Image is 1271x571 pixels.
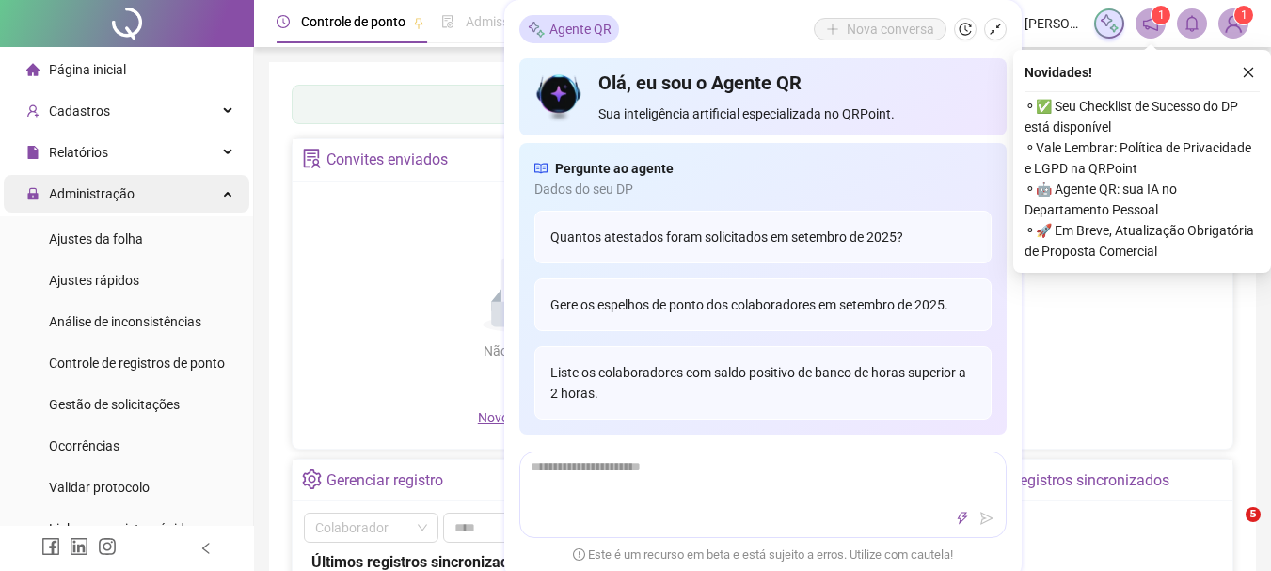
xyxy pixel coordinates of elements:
button: send [976,507,998,530]
span: file-done [441,15,454,28]
span: Novidades ! [1025,62,1092,83]
div: Agente QR [519,15,619,43]
span: setting [302,469,322,489]
span: Gestão de solicitações [49,397,180,412]
span: notification [1142,15,1159,32]
span: close [1242,66,1255,79]
span: Ocorrências [49,438,119,453]
span: 1 [1241,8,1247,22]
span: pushpin [413,17,424,28]
h4: Olá, eu sou o Agente QR [598,70,991,96]
div: Quantos atestados foram solicitados em setembro de 2025? [534,211,992,263]
span: Sua inteligência artificial especializada no QRPoint. [598,103,991,124]
span: Ajustes da folha [49,231,143,246]
span: Administração [49,186,135,201]
div: Convites enviados [326,144,448,176]
span: ⚬ 🤖 Agente QR: sua IA no Departamento Pessoal [1025,179,1260,220]
span: ⚬ 🚀 Em Breve, Atualização Obrigatória de Proposta Comercial [1025,220,1260,262]
span: Página inicial [49,62,126,77]
span: user-add [26,104,40,118]
span: Novo convite [478,410,572,425]
span: read [534,158,548,179]
span: Cadastros [49,103,110,119]
div: Liste os colaboradores com saldo positivo de banco de horas superior a 2 horas. [534,346,992,420]
div: Gerenciar registro [326,465,443,497]
span: Este é um recurso em beta e está sujeito a erros. Utilize com cautela! [573,546,953,564]
span: ⚬ Vale Lembrar: Política de Privacidade e LGPD na QRPoint [1025,137,1260,179]
span: instagram [98,537,117,556]
span: linkedin [70,537,88,556]
div: Não há dados [438,341,612,361]
span: Análise de inconsistências [49,314,201,329]
span: Validar protocolo [49,480,150,495]
div: Gere os espelhos de ponto dos colaboradores em setembro de 2025. [534,278,992,331]
span: history [959,23,972,36]
span: Relatórios [49,145,108,160]
span: exclamation-circle [573,548,585,561]
span: 1 [1158,8,1165,22]
sup: 1 [1152,6,1170,24]
img: icon [534,70,584,124]
button: Nova conversa [814,18,946,40]
span: left [199,542,213,555]
button: thunderbolt [951,507,974,530]
span: bell [1184,15,1200,32]
span: home [26,63,40,76]
span: Admissão digital [466,14,563,29]
span: 5 [1246,507,1261,522]
span: [PERSON_NAME] [1025,13,1083,34]
img: 30814 [1219,9,1247,38]
span: file [26,146,40,159]
img: sparkle-icon.fc2bf0ac1784a2077858766a79e2daf3.svg [1099,13,1120,34]
span: Controle de registros de ponto [49,356,225,371]
span: Controle de ponto [301,14,405,29]
span: Ajustes rápidos [49,273,139,288]
div: Últimos registros sincronizados [961,465,1169,497]
span: lock [26,187,40,200]
span: thunderbolt [956,512,969,525]
span: shrink [989,23,1002,36]
span: clock-circle [277,15,290,28]
span: facebook [41,537,60,556]
iframe: Intercom live chat [1207,507,1252,552]
span: Link para registro rápido [49,521,192,536]
span: Dados do seu DP [534,179,992,199]
sup: Atualize o seu contato no menu Meus Dados [1234,6,1253,24]
span: Pergunte ao agente [555,158,674,179]
img: sparkle-icon.fc2bf0ac1784a2077858766a79e2daf3.svg [527,20,546,40]
span: solution [302,149,322,168]
span: ⚬ ✅ Seu Checklist de Sucesso do DP está disponível [1025,96,1260,137]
